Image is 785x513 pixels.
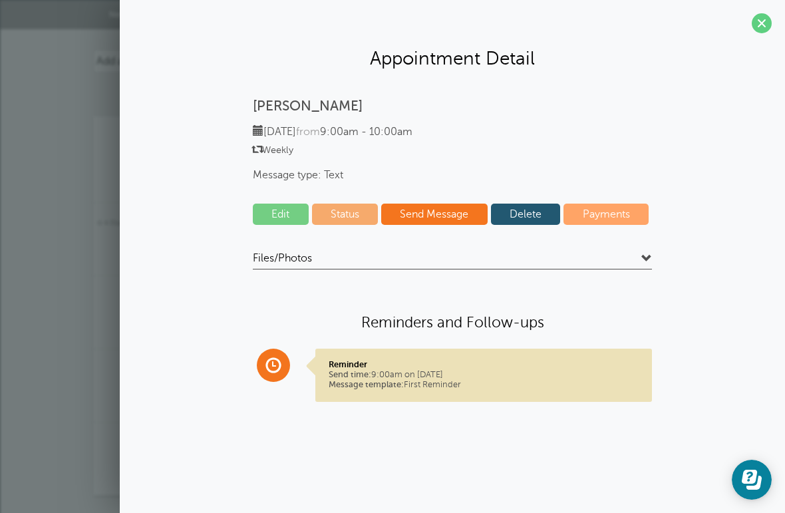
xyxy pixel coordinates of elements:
span: Message type: Text [253,169,652,182]
span: Send time: [329,370,371,379]
span: from [296,126,320,138]
p: [PERSON_NAME] [253,98,652,114]
span: Weekly [253,144,652,156]
a: 9:30pm[PERSON_NAME] [97,220,174,227]
span: Sun [93,116,178,130]
span: Confirmed. Changing the appointment date will unconfirm the appointment. [97,220,101,225]
iframe: Resource center [732,460,772,500]
span: Message template: [329,380,404,389]
span: New [109,9,128,19]
a: Edit [253,204,309,225]
span: Files/Photos [253,252,312,265]
h4: Reminders and Follow-ups [253,313,652,332]
p: 9:00am on [DATE] First Reminder [329,359,639,391]
h2: Appointment Detail [133,47,772,70]
span: Cristina [97,220,174,227]
span: [DATE] 9:00am - 10:00am [253,126,412,138]
a: Status [312,204,379,225]
span: 9:30pm [104,220,126,226]
a: Delete [491,204,561,225]
a: Payments [563,204,649,225]
strong: Reminder [329,359,367,369]
a: Send Message [381,204,488,225]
